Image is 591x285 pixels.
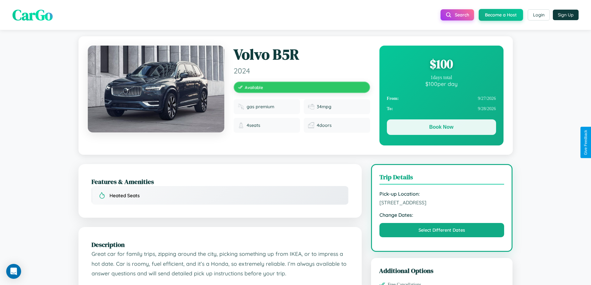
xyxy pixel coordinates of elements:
div: Give Feedback [584,130,588,155]
img: Volvo B5R 2024 [88,46,224,132]
button: Sign Up [553,10,579,20]
h3: Additional Options [379,266,505,275]
span: Heated Seats [110,193,140,198]
strong: To: [387,106,393,111]
span: 34 mpg [317,104,331,109]
span: Available [245,85,263,90]
span: CarGo [12,5,53,25]
span: [STREET_ADDRESS] [379,199,504,206]
button: Become a Host [479,9,523,21]
span: 4 seats [247,122,260,128]
img: Fuel type [238,104,244,110]
h1: Volvo B5R [234,46,370,64]
span: Search [455,12,469,18]
h2: Features & Amenities [92,177,349,186]
div: 9 / 28 / 2026 [387,104,496,114]
span: 2024 [234,66,370,75]
img: Fuel efficiency [308,104,314,110]
h3: Trip Details [379,172,504,185]
img: Seats [238,122,244,128]
strong: Pick-up Location: [379,191,504,197]
span: 4 doors [317,122,332,128]
button: Search [441,9,474,20]
div: $ 100 [387,56,496,72]
div: 1 days total [387,75,496,80]
span: gas premium [247,104,274,109]
h2: Description [92,240,349,249]
img: Doors [308,122,314,128]
strong: From: [387,96,399,101]
p: Great car for family trips, zipping around the city, picking something up from IKEA, or to impres... [92,249,349,278]
strong: Change Dates: [379,212,504,218]
div: 9 / 27 / 2026 [387,93,496,104]
button: Select Different Dates [379,223,504,237]
button: Book Now [387,119,496,135]
div: Open Intercom Messenger [6,264,21,279]
button: Login [528,9,550,20]
div: $ 100 per day [387,80,496,87]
